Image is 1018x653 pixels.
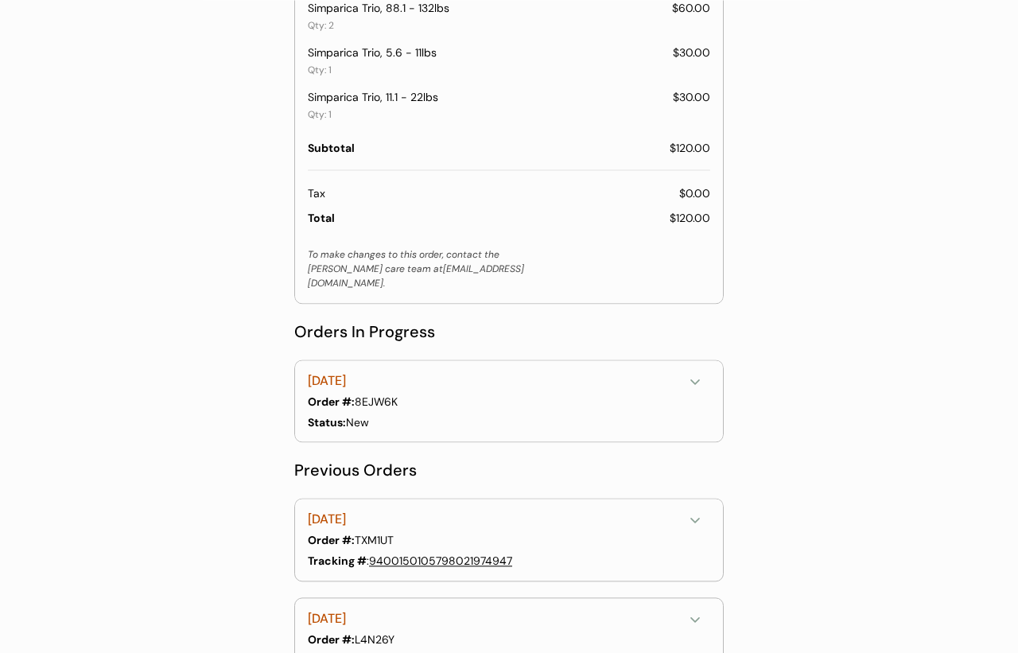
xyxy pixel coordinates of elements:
div: Qty: 1 [308,64,332,81]
div: $30.00 [673,90,710,106]
div: TXM1UT [308,532,707,549]
div: : [308,553,369,569]
div: [DATE] [308,510,683,530]
a: [EMAIL_ADDRESS][DOMAIN_NAME] [308,262,524,290]
div: $0.00 [679,186,710,202]
strong: Status: [308,415,346,430]
div: Simparica Trio, 5.6 - 11lbs [308,45,437,61]
div: New [308,414,707,431]
div: Previous Orders [294,458,724,482]
div: [DATE] [308,609,683,629]
div: $30.00 [673,45,710,61]
div: 8EJW6K [308,394,707,410]
div: [DATE] [308,371,683,391]
div: $60.00 [672,1,710,17]
div: Total [308,211,335,227]
div: $120.00 [670,141,710,157]
div: Simparica Trio, 11.1 - 22lbs [308,90,438,106]
strong: Order #: [308,395,355,409]
div: To make changes to this order, contact the [PERSON_NAME] care team at . [308,247,530,290]
strong: Tracking # [308,554,367,568]
a: 9400150105798021974947 [369,554,512,568]
div: L4N26Y [308,632,707,648]
strong: Order #: [308,632,355,647]
div: Simparica Trio, 88.1 - 132lbs [308,1,449,17]
div: Qty: 1 [308,108,332,126]
div: Qty: 2 [308,19,334,37]
div: Orders In Progress [294,320,724,344]
div: $120.00 [670,211,710,227]
strong: Order #: [308,533,355,547]
div: Tax [308,186,325,202]
div: Subtotal [308,141,355,157]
